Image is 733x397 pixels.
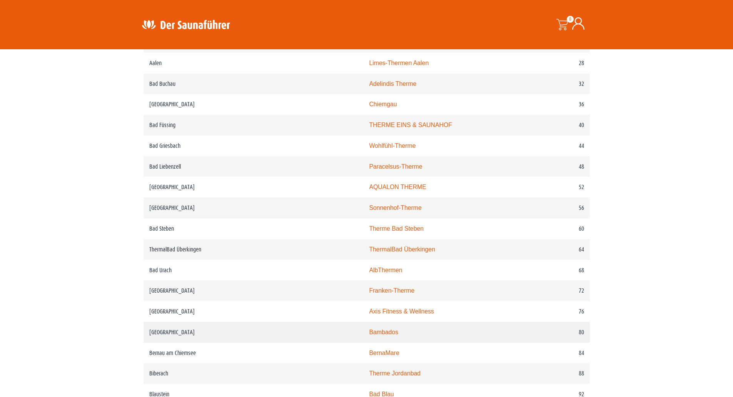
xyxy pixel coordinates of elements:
td: Bad Griesbach [144,136,364,156]
a: Chiemgau [369,101,397,107]
td: Biberach [144,363,364,384]
td: [GEOGRAPHIC_DATA] [144,94,364,115]
td: 40 [520,115,590,136]
td: ThermalBad Überkingen [144,239,364,260]
td: Bernau am Chiemsee [144,343,364,363]
td: 44 [520,136,590,156]
a: Franken-Therme [369,287,414,294]
a: Therme Jordanbad [369,370,421,377]
td: 68 [520,260,590,281]
td: 76 [520,301,590,322]
td: Bad Liebenzell [144,156,364,177]
td: Bad Urach [144,260,364,281]
td: [GEOGRAPHIC_DATA] [144,322,364,343]
a: ThermalBad Überkingen [369,246,435,253]
a: AQUALON THERME [369,184,426,190]
a: BernaMare [369,350,399,356]
td: 48 [520,156,590,177]
td: 52 [520,177,590,198]
td: 60 [520,218,590,239]
td: Bad Steben [144,218,364,239]
a: AlbThermen [369,267,402,273]
a: Limes-Thermen Aalen [369,60,429,66]
td: 84 [520,343,590,363]
td: 36 [520,94,590,115]
a: Adelindis Therme [369,80,416,87]
td: 28 [520,53,590,74]
td: Bad Buchau [144,74,364,94]
td: 64 [520,239,590,260]
td: 56 [520,198,590,218]
td: Bad Füssing [144,115,364,136]
td: 88 [520,363,590,384]
a: Therme Bad Steben [369,225,424,232]
td: [GEOGRAPHIC_DATA] [144,198,364,218]
td: Aalen [144,53,364,74]
td: [GEOGRAPHIC_DATA] [144,301,364,322]
a: Sonnenhof-Therme [369,204,421,211]
span: 0 [567,16,574,23]
a: Wohlfühl-Therme [369,142,416,149]
td: 72 [520,280,590,301]
td: [GEOGRAPHIC_DATA] [144,177,364,198]
td: [GEOGRAPHIC_DATA] [144,280,364,301]
a: Paracelsus-Therme [369,163,422,170]
td: 80 [520,322,590,343]
td: 32 [520,74,590,94]
a: THERME EINS & SAUNAHOF [369,122,452,128]
a: Bambados [369,329,398,335]
a: Axis Fitness & Wellness [369,308,434,315]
